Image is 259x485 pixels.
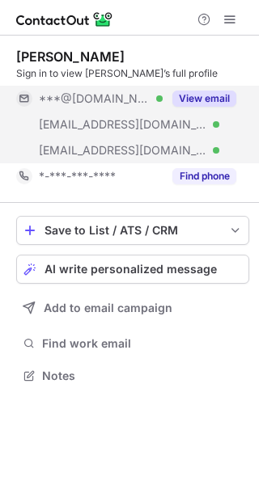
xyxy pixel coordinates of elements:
span: [EMAIL_ADDRESS][DOMAIN_NAME] [39,143,207,158]
button: Reveal Button [172,168,236,184]
div: Save to List / ATS / CRM [45,224,221,237]
button: Reveal Button [172,91,236,107]
button: Add to email campaign [16,293,249,323]
div: Sign in to view [PERSON_NAME]’s full profile [16,66,249,81]
span: Find work email [42,336,243,351]
button: Find work email [16,332,249,355]
span: Notes [42,369,243,383]
span: Add to email campaign [44,302,172,314]
span: AI write personalized message [45,263,217,276]
button: Notes [16,365,249,387]
button: save-profile-one-click [16,216,249,245]
button: AI write personalized message [16,255,249,284]
span: ***@[DOMAIN_NAME] [39,91,151,106]
img: ContactOut v5.3.10 [16,10,113,29]
div: [PERSON_NAME] [16,48,125,65]
span: [EMAIL_ADDRESS][DOMAIN_NAME] [39,117,207,132]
